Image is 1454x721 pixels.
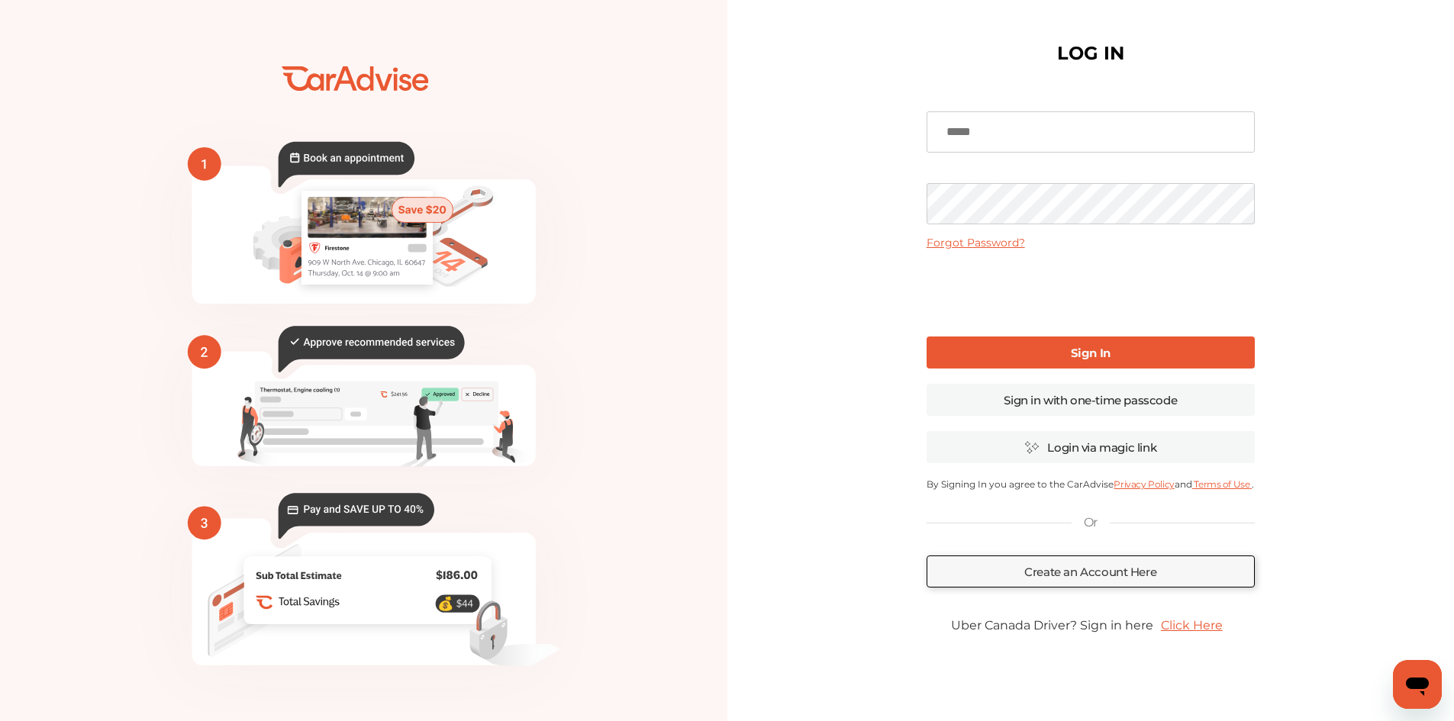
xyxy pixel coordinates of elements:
[1024,440,1040,455] img: magic_icon.32c66aac.svg
[1114,478,1174,490] a: Privacy Policy
[1393,660,1442,709] iframe: Button to launch messaging window
[927,431,1255,463] a: Login via magic link
[437,596,454,612] text: 💰
[927,478,1255,490] p: By Signing In you agree to the CarAdvise and .
[927,555,1255,587] a: Create an Account Here
[951,618,1153,632] span: Uber Canada Driver? Sign in here
[927,336,1255,369] a: Sign In
[1192,478,1252,490] a: Terms of Use
[927,236,1025,249] a: Forgot Password?
[1071,346,1111,360] b: Sign In
[927,384,1255,416] a: Sign in with one-time passcode
[1057,46,1124,61] h1: LOG IN
[1084,514,1098,531] p: Or
[1153,610,1230,640] a: Click Here
[975,262,1207,321] iframe: reCAPTCHA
